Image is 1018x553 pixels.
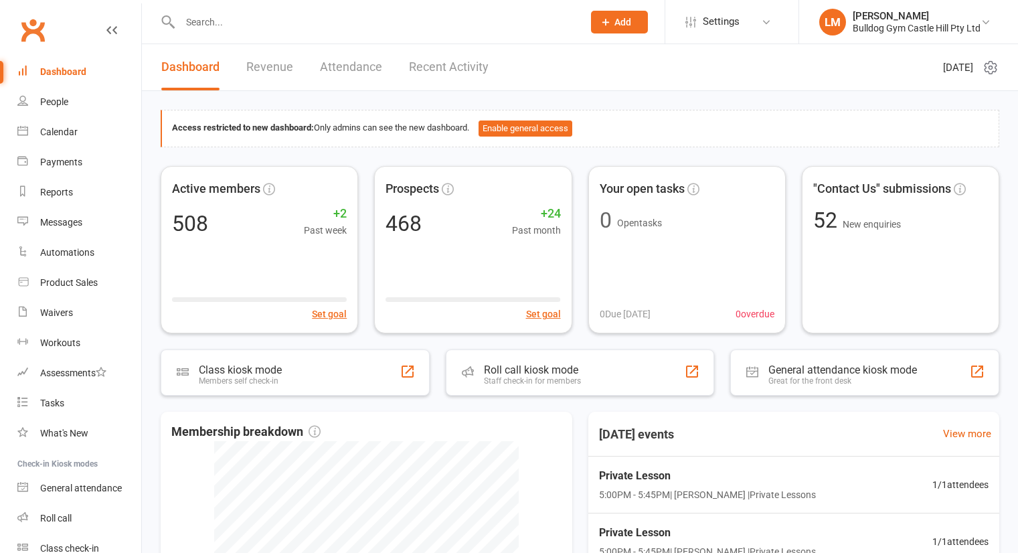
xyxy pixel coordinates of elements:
a: People [17,87,141,117]
div: Dashboard [40,66,86,77]
a: Waivers [17,298,141,328]
span: Open tasks [617,218,662,228]
span: Add [614,17,631,27]
div: Only admins can see the new dashboard. [172,121,989,137]
div: Class kiosk mode [199,364,282,376]
span: +2 [304,204,347,224]
span: 5:00PM - 5:45PM | [PERSON_NAME] | Private Lessons [599,487,816,502]
div: Calendar [40,127,78,137]
div: Bulldog Gym Castle Hill Pty Ltd [853,22,981,34]
a: Clubworx [16,13,50,47]
div: General attendance [40,483,122,493]
span: 0 overdue [736,307,774,321]
span: 0 Due [DATE] [600,307,651,321]
strong: Access restricted to new dashboard: [172,123,314,133]
div: 508 [172,213,208,234]
span: Active members [172,179,260,199]
div: Great for the front desk [768,376,917,386]
div: People [40,96,68,107]
a: Revenue [246,44,293,90]
span: 1 / 1 attendees [932,477,989,492]
div: Waivers [40,307,73,318]
a: Attendance [320,44,382,90]
a: Dashboard [17,57,141,87]
div: Staff check-in for members [484,376,581,386]
button: Set goal [312,307,347,321]
a: General attendance kiosk mode [17,473,141,503]
a: What's New [17,418,141,449]
span: Private Lesson [599,524,816,542]
div: 468 [386,213,422,234]
a: View more [943,426,991,442]
span: +24 [512,204,561,224]
div: Product Sales [40,277,98,288]
div: General attendance kiosk mode [768,364,917,376]
div: Automations [40,247,94,258]
span: New enquiries [843,219,901,230]
span: "Contact Us" submissions [813,179,951,199]
a: Roll call [17,503,141,534]
span: Your open tasks [600,179,685,199]
a: Product Sales [17,268,141,298]
div: Reports [40,187,73,197]
a: Reports [17,177,141,208]
span: Membership breakdown [171,422,321,442]
div: Messages [40,217,82,228]
a: Calendar [17,117,141,147]
div: [PERSON_NAME] [853,10,981,22]
a: Tasks [17,388,141,418]
span: Prospects [386,179,439,199]
span: Past week [304,223,347,238]
div: Workouts [40,337,80,348]
div: Payments [40,157,82,167]
button: Enable general access [479,121,572,137]
button: Add [591,11,648,33]
div: Tasks [40,398,64,408]
div: Roll call [40,513,72,524]
span: Settings [703,7,740,37]
div: 0 [600,210,612,231]
span: 1 / 1 attendees [932,534,989,549]
div: Assessments [40,368,106,378]
h3: [DATE] events [588,422,685,447]
button: Set goal [526,307,561,321]
span: Past month [512,223,561,238]
a: Dashboard [161,44,220,90]
a: Automations [17,238,141,268]
div: LM [819,9,846,35]
div: Members self check-in [199,376,282,386]
span: Private Lesson [599,467,816,485]
a: Assessments [17,358,141,388]
div: Roll call kiosk mode [484,364,581,376]
a: Payments [17,147,141,177]
a: Recent Activity [409,44,489,90]
a: Workouts [17,328,141,358]
input: Search... [176,13,574,31]
div: What's New [40,428,88,439]
span: [DATE] [943,60,973,76]
a: Messages [17,208,141,238]
span: 52 [813,208,843,233]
